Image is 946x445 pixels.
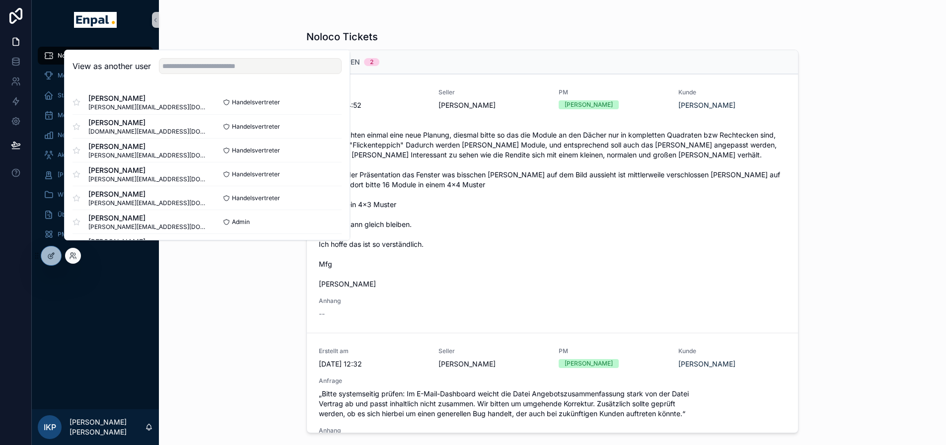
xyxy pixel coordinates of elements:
span: Anfrage [319,377,786,385]
span: Admin [232,218,250,226]
span: [PERSON_NAME] [88,213,207,223]
span: Anfrage [319,118,786,126]
a: Wissensdatenbank [38,186,153,204]
img: App logo [74,12,116,28]
span: Monatliche Performance [58,72,128,79]
span: [DATE] 12:32 [319,359,427,369]
span: [PERSON_NAME] [58,171,106,179]
a: Startseite [38,86,153,104]
span: [PERSON_NAME] [88,189,207,199]
span: Anhang [319,427,786,435]
span: [PERSON_NAME] [438,100,546,110]
span: [PERSON_NAME] [88,142,207,151]
a: [PERSON_NAME] [678,100,735,110]
a: [PERSON_NAME] [38,166,153,184]
span: -- [319,309,325,319]
span: Handelsvertreter [232,147,280,154]
a: Über mich [38,206,153,223]
span: [PERSON_NAME] [88,237,207,247]
div: [PERSON_NAME] [565,359,613,368]
span: Über mich [58,211,87,219]
span: Handelsvertreter [232,170,280,178]
span: Handelsvertreter [232,98,280,106]
span: [PERSON_NAME] [438,359,546,369]
div: [PERSON_NAME] [565,100,613,109]
span: Kunde [678,88,786,96]
span: [DOMAIN_NAME][EMAIL_ADDRESS][DOMAIN_NAME] [88,128,207,136]
span: Mein Kalender [58,111,98,119]
a: [PERSON_NAME] [678,359,735,369]
span: Aktive Kunden [58,151,98,159]
h2: View as another user [73,60,151,72]
span: PM [559,347,666,355]
span: [PERSON_NAME] [88,93,207,103]
span: IKP [44,421,56,433]
span: Seller [438,88,546,96]
span: Noloco Tickets [58,52,100,60]
div: scrollable content [32,40,159,256]
a: PM Übersicht [38,225,153,243]
span: Erstellt am [319,347,427,355]
span: [PERSON_NAME][EMAIL_ADDRESS][DOMAIN_NAME] [88,199,207,207]
span: [PERSON_NAME][EMAIL_ADDRESS][DOMAIN_NAME] [88,175,207,183]
p: [PERSON_NAME] [PERSON_NAME] [70,417,145,437]
span: „Bitte systemseitig prüfen: Im E-Mail-Dashboard weicht die Datei Angebotszusammenfassung stark vo... [319,389,786,419]
span: Open [341,57,360,67]
span: Wir bräuchten einmal eine neue Planung, diesmal bitte so das die Module an den Dächer nur in komp... [319,130,786,289]
span: Handelsvertreter [232,194,280,202]
span: [PERSON_NAME][EMAIL_ADDRESS][DOMAIN_NAME] [88,151,207,159]
a: Monatliche Performance [38,67,153,84]
span: [PERSON_NAME][EMAIL_ADDRESS][DOMAIN_NAME] [88,103,207,111]
a: Noloco Tickets [38,47,153,65]
span: [PERSON_NAME][EMAIL_ADDRESS][DOMAIN_NAME] [88,223,207,231]
span: Neue Kunden [58,131,95,139]
a: Mein Kalender [38,106,153,124]
span: [PERSON_NAME] [88,165,207,175]
span: Handelsvertreter [232,123,280,131]
h1: Noloco Tickets [306,30,378,44]
span: Kunde [678,347,786,355]
span: Startseite [58,91,85,99]
div: 2 [370,58,373,66]
span: [DATE] 14:52 [319,100,427,110]
span: Seller [438,347,546,355]
a: Aktive Kunden [38,146,153,164]
span: PM [559,88,666,96]
span: [PERSON_NAME] [88,118,207,128]
span: Erstellt am [319,88,427,96]
span: Wissensdatenbank [58,191,111,199]
a: Neue Kunden [38,126,153,144]
span: PM Übersicht [58,230,96,238]
span: Anhang [319,297,786,305]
